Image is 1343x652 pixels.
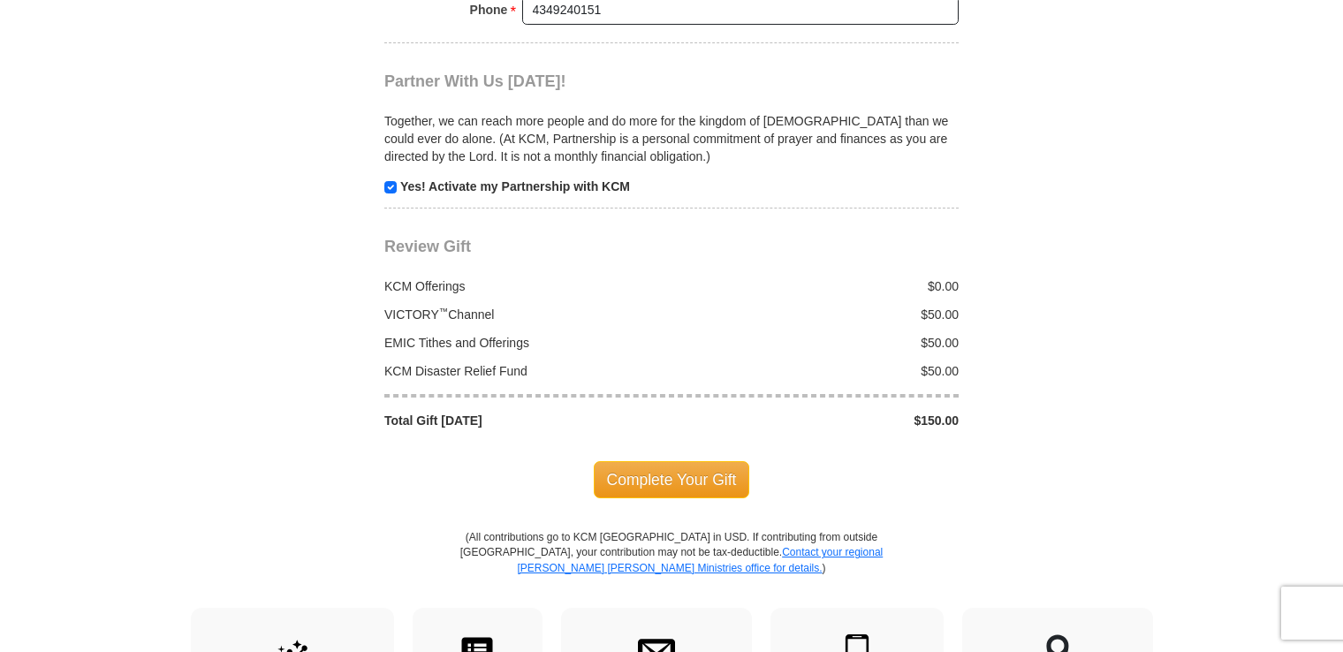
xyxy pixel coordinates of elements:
[671,306,968,323] div: $50.00
[459,530,884,607] p: (All contributions go to KCM [GEOGRAPHIC_DATA] in USD. If contributing from outside [GEOGRAPHIC_D...
[671,334,968,352] div: $50.00
[376,412,672,429] div: Total Gift [DATE]
[384,112,959,165] p: Together, we can reach more people and do more for the kingdom of [DEMOGRAPHIC_DATA] than we coul...
[671,277,968,295] div: $0.00
[594,461,750,498] span: Complete Your Gift
[376,277,672,295] div: KCM Offerings
[671,412,968,429] div: $150.00
[439,306,449,316] sup: ™
[376,362,672,380] div: KCM Disaster Relief Fund
[384,238,471,255] span: Review Gift
[671,362,968,380] div: $50.00
[400,179,630,193] strong: Yes! Activate my Partnership with KCM
[376,306,672,323] div: VICTORY Channel
[517,546,883,573] a: Contact your regional [PERSON_NAME] [PERSON_NAME] Ministries office for details.
[384,72,566,90] span: Partner With Us [DATE]!
[376,334,672,352] div: EMIC Tithes and Offerings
